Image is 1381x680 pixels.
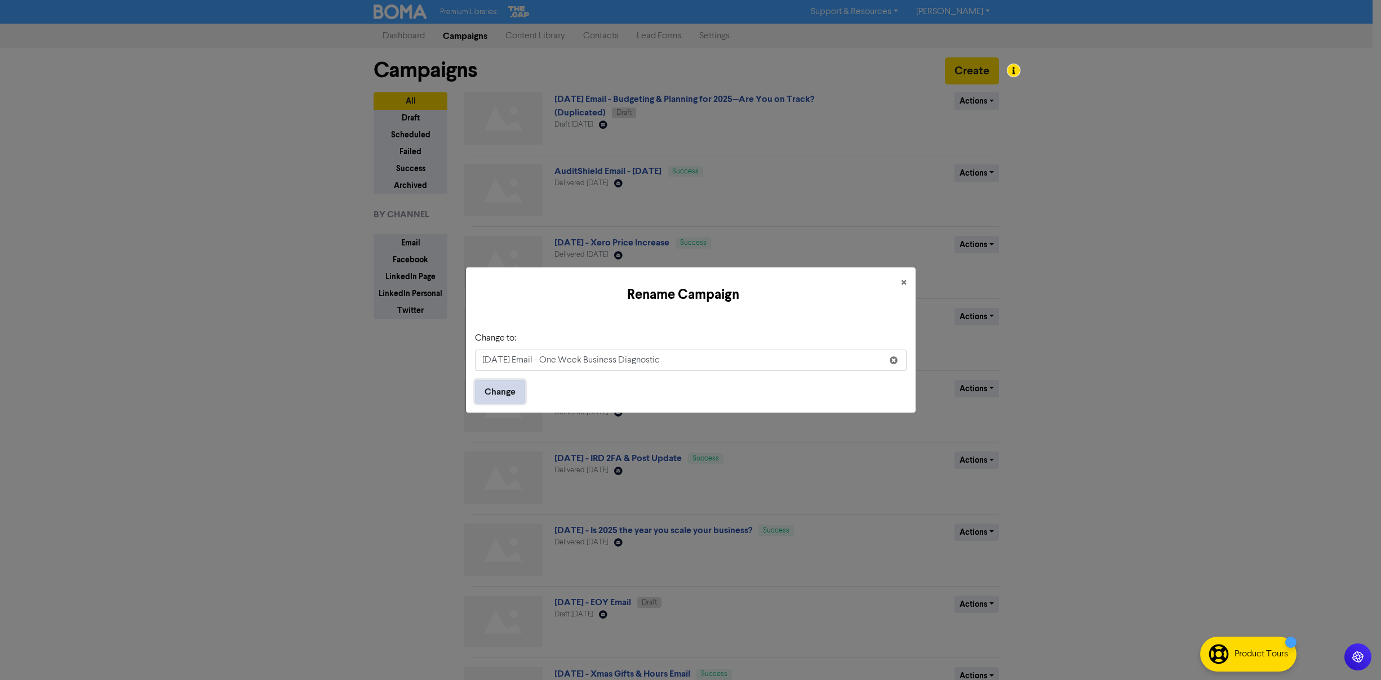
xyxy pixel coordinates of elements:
h5: Rename Campaign [475,285,892,305]
span: × [901,275,907,292]
button: Change [475,380,525,404]
button: Close [892,267,916,299]
label: Change to: [475,332,516,345]
iframe: Chat Widget [1325,626,1381,680]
